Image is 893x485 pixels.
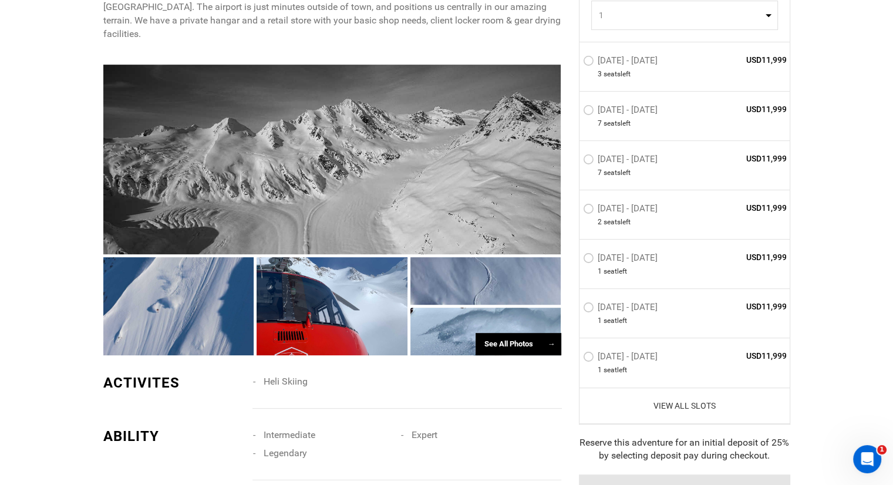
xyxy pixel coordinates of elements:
[617,69,621,79] span: s
[598,217,602,227] span: 2
[617,118,621,128] span: s
[853,445,881,473] iframe: Intercom live chat
[599,9,763,21] span: 1
[598,168,602,178] span: 7
[604,168,631,178] span: seat left
[702,153,787,164] span: USD11,999
[583,252,661,267] label: [DATE] - [DATE]
[604,316,627,326] span: seat left
[604,267,627,277] span: seat left
[583,302,661,316] label: [DATE] - [DATE]
[702,103,787,114] span: USD11,999
[263,376,307,387] span: Heli Skiing
[604,69,631,79] span: seat left
[598,316,602,326] span: 1
[598,365,602,375] span: 1
[877,445,887,454] span: 1
[598,118,602,128] span: 7
[604,118,631,128] span: seat left
[702,301,787,312] span: USD11,999
[263,429,315,440] span: Intermediate
[263,447,306,459] span: Legendary
[579,436,790,463] div: Reserve this adventure for an initial deposit of 25% by selecting deposit pay during checkout.
[583,203,661,217] label: [DATE] - [DATE]
[476,333,561,356] div: See All Photos
[103,426,244,446] div: ABILITY
[103,373,244,393] div: ACTIVITES
[702,251,787,263] span: USD11,999
[583,104,661,118] label: [DATE] - [DATE]
[583,55,661,69] label: [DATE] - [DATE]
[583,154,661,168] label: [DATE] - [DATE]
[702,53,787,65] span: USD11,999
[598,267,602,277] span: 1
[617,168,621,178] span: s
[702,350,787,362] span: USD11,999
[702,202,787,214] span: USD11,999
[604,217,631,227] span: seat left
[617,217,621,227] span: s
[604,365,627,375] span: seat left
[548,339,555,348] span: →
[598,69,602,79] span: 3
[411,429,437,440] span: Expert
[583,351,661,365] label: [DATE] - [DATE]
[583,399,787,411] a: View All Slots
